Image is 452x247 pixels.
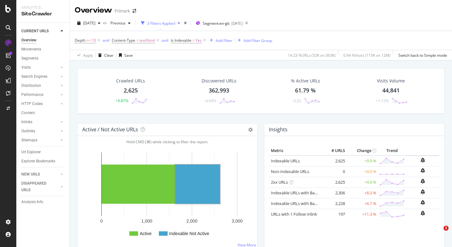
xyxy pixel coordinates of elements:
span: 1 [444,226,449,231]
span: 10 [92,36,96,45]
a: Indexable URLs [271,158,300,164]
div: and [103,38,109,43]
a: Inlinks [21,119,59,125]
div: Outlinks [21,128,35,134]
td: 2,228 [321,198,347,209]
button: Add Filter Group [235,37,272,44]
button: [DATE] [75,18,103,28]
div: % Active URLs [291,78,320,84]
div: Visits Volume [377,78,405,84]
div: arrow-right-arrow-left [132,9,136,13]
td: +9.9 % [347,177,378,187]
div: SiteCrawler [21,10,64,18]
button: 3 Filters Applied [138,18,183,28]
div: NEW URLS [21,171,40,178]
div: and [162,38,168,43]
th: Metric [269,146,321,155]
div: -4.04% [204,98,216,103]
span: Yes [196,36,202,45]
a: Outlinks [21,128,59,134]
text: 0 [100,218,103,223]
div: Inlinks [21,119,32,125]
a: Sitemaps [21,137,59,144]
span: >= [86,38,91,43]
span: Previous [108,20,126,26]
span: Hold CMD (⌘) while clicking to filter the report. [126,139,208,145]
div: +9.87% [116,98,128,103]
div: 2,625 [124,87,138,95]
div: bell-plus [421,179,425,184]
div: bell-plus [421,200,425,205]
span: vs [103,20,108,25]
text: 3,000 [232,218,243,223]
h4: Active / Not Active URLs [82,125,138,134]
text: 1,000 [141,218,152,223]
a: Indexable URLs with Bad H1 [271,190,323,196]
button: Apply [75,50,93,60]
div: Add Filter Group [244,38,272,43]
div: -3.22 [292,98,301,103]
button: Add Filter [207,37,232,44]
button: Switch back to Simple mode [396,50,447,60]
div: CURRENT URLS [21,28,49,34]
span: Is Indexable [171,38,191,43]
div: Overview [21,37,36,44]
a: Url Explorer [21,149,65,155]
div: Url Explorer [21,149,41,155]
text: Indexable Not Active [169,231,209,236]
div: Add Filter [216,38,232,43]
a: CURRENT URLS [21,28,59,34]
a: Content [21,110,65,116]
div: times [183,20,188,26]
td: 2,306 [321,187,347,198]
div: Analytics [21,5,64,10]
th: Trend [378,146,406,155]
td: 2,625 [321,155,347,166]
td: +6.7 % [347,198,378,209]
a: Explorer Bookmarks [21,158,65,165]
span: Depth [75,38,85,43]
div: bell-plus [421,211,425,216]
div: Switch back to Simple mode [398,53,447,58]
div: Search Engines [21,73,47,80]
div: Clear [104,53,114,58]
div: bell-plus [421,168,425,173]
div: Segments [21,55,38,62]
a: Overview [21,37,65,44]
a: Performance [21,92,59,98]
a: Indexable URLs with Bad Description [271,201,339,206]
div: Save [124,53,133,58]
span: = [192,38,195,43]
button: Clear [96,50,114,60]
a: Search Engines [21,73,59,80]
div: Distribution [21,82,41,89]
span: = [136,38,138,43]
span: Segment: en-gb [203,21,229,26]
td: +8.3 % [347,187,378,198]
a: HTTP Codes [21,101,59,107]
td: +0.0 % [347,166,378,177]
h4: Insights [269,125,288,134]
div: 61.79 % [295,87,316,95]
iframe: Intercom live chat [431,226,446,241]
a: Movements [21,46,65,53]
div: Explorer Bookmarks [21,158,55,165]
div: [DATE] [231,21,243,26]
div: Visits [21,64,31,71]
td: +9.9 % [347,155,378,166]
div: 44,841 [382,87,400,95]
button: Save [116,50,133,60]
button: Previous [108,18,133,28]
a: URLs with 1 Follow Inlink [271,211,317,217]
button: Segment:en-gb[DATE] [193,18,243,28]
a: Segments [21,55,65,62]
td: 197 [321,209,347,219]
div: 3 Filters Applied [147,21,175,26]
svg: A chart. [83,146,252,244]
td: +11.3 % [347,209,378,219]
div: Content [21,110,35,116]
div: Primark [115,8,130,14]
a: NEW URLS [21,171,59,178]
div: Performance [21,92,43,98]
